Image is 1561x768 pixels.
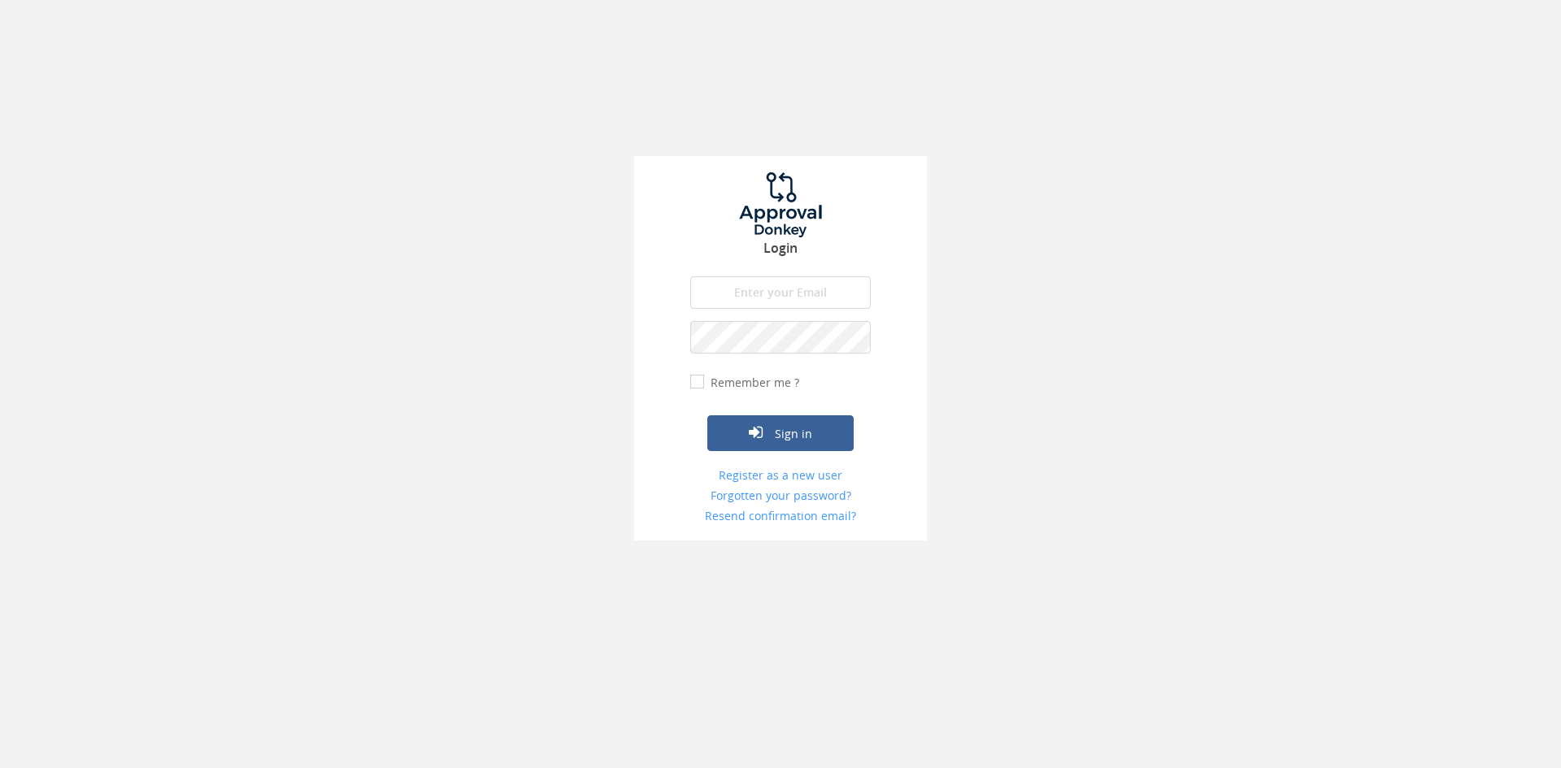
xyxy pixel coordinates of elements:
[690,467,871,484] a: Register as a new user
[690,508,871,524] a: Resend confirmation email?
[720,172,841,237] img: logo.png
[634,241,927,256] h3: Login
[707,415,854,451] button: Sign in
[707,375,799,391] label: Remember me ?
[690,488,871,504] a: Forgotten your password?
[690,276,871,309] input: Enter your Email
